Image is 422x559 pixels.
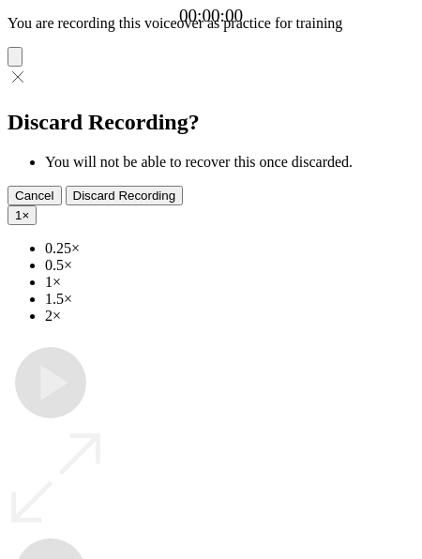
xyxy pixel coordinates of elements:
li: 0.5× [45,257,414,274]
li: 1.5× [45,291,414,308]
h2: Discard Recording? [8,110,414,135]
li: 2× [45,308,414,325]
p: You are recording this voiceover as practice for training [8,15,414,32]
span: 1 [15,208,22,222]
a: 00:00:00 [179,6,243,26]
li: 1× [45,274,414,291]
li: 0.25× [45,240,414,257]
li: You will not be able to recover this once discarded. [45,154,414,171]
button: Cancel [8,186,62,205]
button: Discard Recording [66,186,184,205]
button: 1× [8,205,37,225]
